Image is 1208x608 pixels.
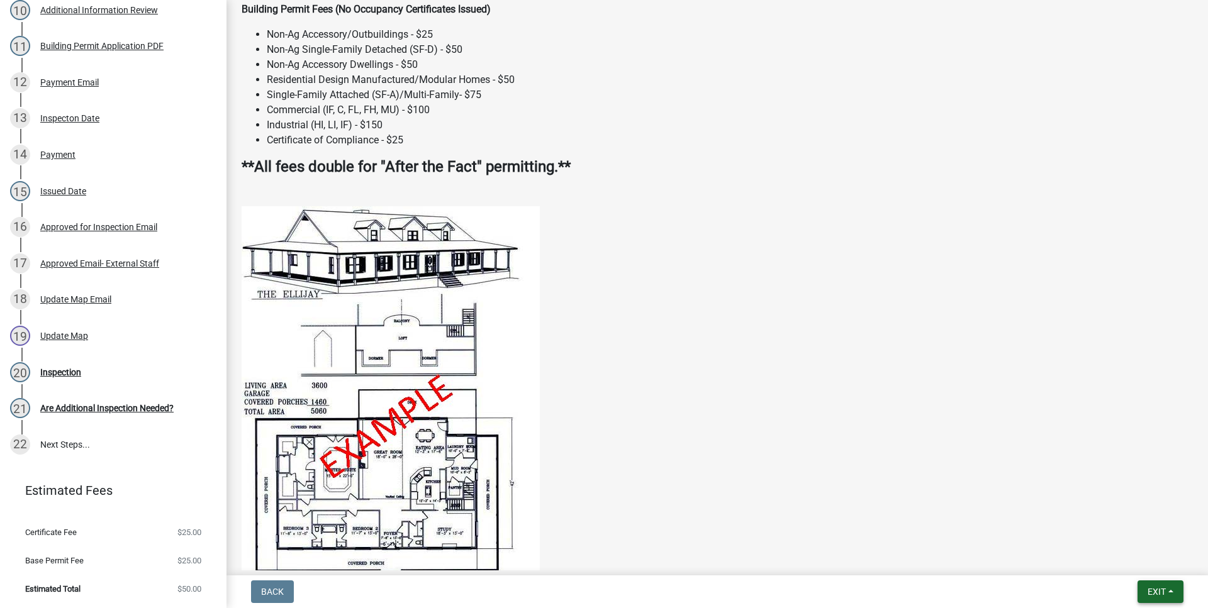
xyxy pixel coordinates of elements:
div: Issued Date [40,187,86,196]
div: 15 [10,181,30,201]
strong: **All fees double for "After the Fact" permitting.** [242,158,571,175]
div: 17 [10,253,30,274]
li: Industrial (HI, LI, IF) - $150 [267,118,1193,133]
div: 22 [10,434,30,455]
div: Payment [40,150,75,159]
span: $25.00 [177,528,201,536]
div: 21 [10,398,30,418]
div: 12 [10,72,30,92]
div: 16 [10,217,30,237]
span: Certificate Fee [25,528,77,536]
div: Approved Email- External Staff [40,259,159,268]
li: Non-Ag Accessory/Outbuildings - $25 [267,27,1193,42]
div: Update Map [40,331,88,340]
div: Inspection [40,368,81,377]
div: Are Additional Inspection Needed? [40,404,174,412]
button: Back [251,580,294,603]
li: Single-Family Attached (SF-A)/Multi-Family- $75 [267,87,1193,102]
li: Non-Ag Accessory Dwellings - $50 [267,57,1193,72]
div: Payment Email [40,78,99,87]
span: Back [261,587,284,597]
span: Base Permit Fee [25,556,84,565]
button: Exit [1138,580,1183,603]
span: $50.00 [177,585,201,593]
div: Inspecton Date [40,114,99,123]
li: Non-Ag Single-Family Detached (SF-D) - $50 [267,42,1193,57]
div: Additional Information Review [40,6,158,14]
a: Estimated Fees [10,478,206,503]
div: Update Map Email [40,295,111,304]
div: 19 [10,326,30,346]
li: Certificate of Compliance - $25 [267,133,1193,148]
div: 14 [10,145,30,165]
div: 13 [10,108,30,128]
strong: Building Permit Fees (No Occupancy Certificates Issued) [242,3,491,15]
li: Residential Design Manufactured/Modular Homes - $50 [267,72,1193,87]
span: Estimated Total [25,585,81,593]
div: Approved for Inspection Email [40,223,157,231]
span: Exit [1148,587,1166,597]
div: 11 [10,36,30,56]
div: 20 [10,362,30,382]
li: Commercial (IF, C, FL, FH, MU) - $100 [267,102,1193,118]
div: 18 [10,289,30,309]
span: $25.00 [177,556,201,565]
div: Building Permit Application PDF [40,41,164,50]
